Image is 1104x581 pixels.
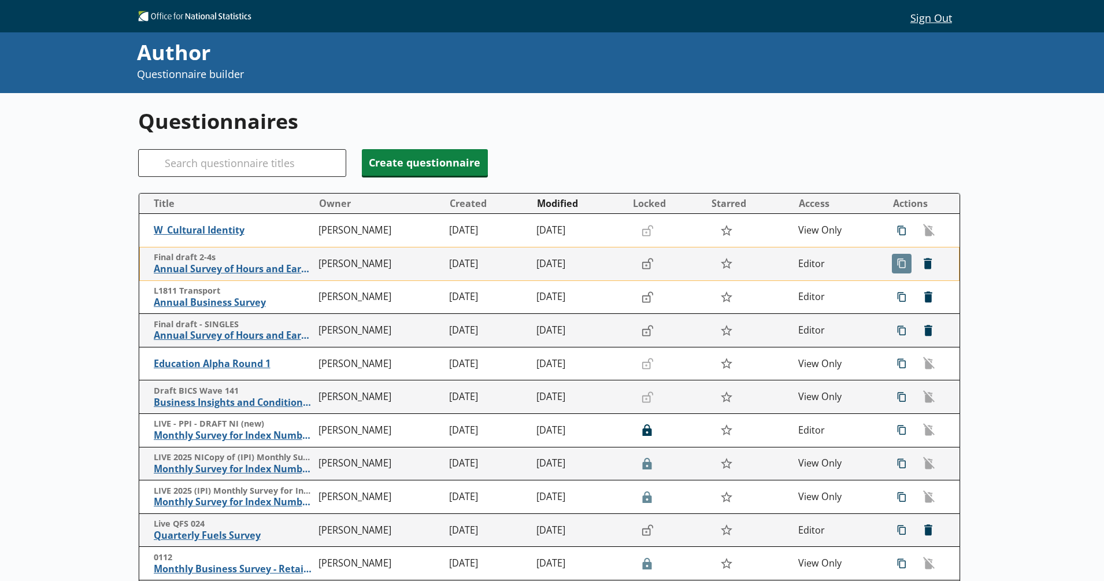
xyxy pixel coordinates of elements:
button: Star [714,286,739,308]
button: Star [714,486,739,508]
button: Star [714,253,739,275]
span: Final draft - SINGLES [154,319,314,330]
button: Star [714,319,739,341]
p: Questionnaire builder [137,67,743,82]
button: Access [794,194,880,213]
button: Starred [707,194,793,213]
button: Create questionnaire [362,149,488,176]
td: [PERSON_NAME] [314,214,444,247]
td: [DATE] [532,513,628,547]
td: [DATE] [532,447,628,480]
span: Monthly Survey for Index Numbers of Import Prices - Price Quotation Return [154,463,314,475]
td: [PERSON_NAME] [314,247,444,281]
td: [DATE] [532,480,628,514]
td: View Only [794,380,881,414]
td: [PERSON_NAME] [314,480,444,514]
td: [PERSON_NAME] [314,347,444,380]
td: [DATE] [444,547,532,580]
span: L1811 Transport [154,286,314,297]
td: Editor [794,513,881,547]
span: Business Insights and Conditions Survey (BICS) [154,397,314,409]
td: [DATE] [444,414,532,447]
td: [DATE] [532,280,628,314]
span: Monthly Survey for Index Numbers of Producer Prices - Price Quotation Return [154,430,314,442]
span: Education Alpha Round 1 [154,358,314,370]
button: Star [714,353,739,375]
td: [DATE] [532,247,628,281]
span: Quarterly Fuels Survey [154,530,314,542]
span: Draft BICS Wave 141 [154,386,314,397]
td: [PERSON_NAME] [314,547,444,580]
td: [DATE] [444,380,532,414]
button: Locked [628,194,706,213]
td: Editor [794,314,881,347]
span: W_Cultural Identity [154,224,314,236]
button: Owner [314,194,444,213]
span: Annual Survey of Hours and Earnings ([PERSON_NAME]) [154,330,314,342]
td: [PERSON_NAME] [314,414,444,447]
td: [DATE] [444,280,532,314]
button: Title [144,194,313,213]
td: [DATE] [444,480,532,514]
td: [DATE] [444,513,532,547]
td: [DATE] [444,447,532,480]
span: Monthly Business Survey - Retail Sales Index [154,563,314,575]
td: [DATE] [532,547,628,580]
button: Star [714,519,739,541]
td: [DATE] [444,347,532,380]
span: Monthly Survey for Index Numbers of Import Prices - Price Quotation Return [154,496,314,508]
td: Editor [794,280,881,314]
button: Star [714,553,739,575]
button: Star [714,453,739,475]
span: LIVE - PPI - DRAFT NI (new) [154,419,314,430]
span: Annual Business Survey [154,297,314,309]
h1: Questionnaires [138,107,961,135]
button: Star [714,386,739,408]
span: LIVE 2025 NICopy of (IPI) Monthly Survey for Index Numbers of Import Prices - Price Quotation Return [154,452,314,463]
td: [PERSON_NAME] [314,513,444,547]
td: [DATE] [532,414,628,447]
td: View Only [794,447,881,480]
td: [DATE] [444,314,532,347]
td: View Only [794,547,881,580]
td: [PERSON_NAME] [314,380,444,414]
span: LIVE 2025 (IPI) Monthly Survey for Index Numbers of Import Prices - Price Quotation Return [154,486,314,497]
td: Editor [794,247,881,281]
span: Final draft 2-4s [154,252,313,263]
button: Lock [636,287,659,307]
button: Created [445,194,531,213]
button: Star [714,419,739,441]
button: Lock [636,254,659,273]
td: [DATE] [532,347,628,380]
button: Lock [636,321,659,341]
input: Search questionnaire titles [138,149,346,177]
td: [DATE] [532,214,628,247]
td: View Only [794,347,881,380]
button: Lock [636,520,659,540]
td: Editor [794,414,881,447]
td: View Only [794,480,881,514]
button: Lock [636,420,659,440]
td: [DATE] [444,214,532,247]
th: Actions [881,194,959,214]
div: Author [137,38,743,67]
span: Annual Survey of Hours and Earnings ([PERSON_NAME]) [154,263,313,275]
td: [DATE] [444,247,532,281]
span: Live QFS 024 [154,519,314,530]
td: View Only [794,214,881,247]
td: [PERSON_NAME] [314,447,444,480]
button: Star [714,220,739,242]
button: Modified [532,194,627,213]
button: Sign Out [901,8,961,27]
td: [DATE] [532,314,628,347]
td: [DATE] [532,380,628,414]
span: 0112 [154,552,314,563]
td: [PERSON_NAME] [314,280,444,314]
td: [PERSON_NAME] [314,314,444,347]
